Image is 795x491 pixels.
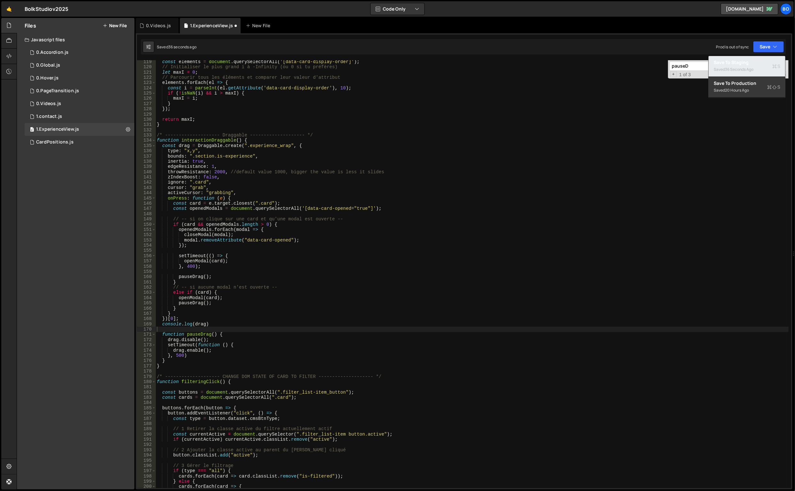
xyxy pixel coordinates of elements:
div: 0.Hover.js [36,75,59,81]
div: 167 [137,311,156,316]
div: 181 [137,384,156,389]
div: 182 [137,390,156,395]
div: 16911/46522.js [25,85,134,97]
div: 1.ExperienceView.js [36,127,79,132]
div: 119 [137,59,156,64]
div: 149 [137,217,156,222]
div: 137 [137,154,156,159]
div: 160 [137,274,156,279]
div: 144 [137,190,156,195]
div: 135 [137,143,156,148]
div: 126 [137,96,156,101]
div: New File [246,22,273,29]
div: 176 [137,358,156,363]
div: 131 [137,122,156,127]
div: 142 [137,180,156,185]
div: 136 [137,148,156,153]
div: 139 [137,164,156,169]
div: 196 [137,463,156,468]
span: S [767,84,780,90]
button: Save to StagingS Saved36 seconds ago [709,56,785,77]
input: Search for [670,61,750,71]
div: 155 [137,248,156,253]
div: 171 [137,332,156,337]
div: 189 [137,426,156,431]
div: 16911/46299.js [25,59,134,72]
div: 146 [137,201,156,206]
div: 133 [137,133,156,138]
div: 16911/46335.js [25,123,134,136]
div: 185 [137,405,156,411]
div: 16911/46396.js [25,46,134,59]
div: Save to Staging [714,59,780,66]
span: S [772,63,780,70]
div: 128 [137,106,156,111]
div: 147 [137,206,156,211]
div: Prod is out of sync [716,44,749,50]
div: 154 [137,243,156,248]
div: 121 [137,70,156,75]
div: 152 [137,232,156,237]
div: 184 [137,400,156,405]
div: 148 [137,211,156,217]
div: Javascript files [17,33,134,46]
div: 199 [137,479,156,484]
div: 195 [137,458,156,463]
div: 123 [137,80,156,85]
div: 164 [137,295,156,300]
div: 130 [137,117,156,122]
div: 161 [137,280,156,285]
div: 157 [137,258,156,264]
div: 173 [137,342,156,348]
div: 156 [137,253,156,258]
div: 36 seconds ago [725,67,753,72]
div: 178 [137,369,156,374]
div: 159 [137,269,156,274]
div: 16911/46421.js [25,110,134,123]
div: 174 [137,348,156,353]
div: Saved [714,86,780,94]
div: 127 [137,101,156,106]
div: 120 [137,64,156,70]
div: 132 [137,127,156,133]
div: 36 seconds ago [168,44,197,50]
div: 175 [137,353,156,358]
div: 151 [137,227,156,232]
button: Save [753,41,784,53]
span: 2 [30,127,34,133]
div: 124 [137,86,156,91]
button: New File [103,23,127,28]
h2: Files [25,22,36,29]
div: 172 [137,337,156,342]
div: 179 [137,374,156,379]
div: Bo [780,3,792,15]
div: 129 [137,112,156,117]
div: 0.Global.js [36,62,60,68]
div: 125 [137,91,156,96]
div: 122 [137,75,156,80]
div: 163 [137,290,156,295]
div: Save to Production [714,80,780,86]
div: Saved [157,44,197,50]
div: 140 [137,169,156,175]
div: 143 [137,185,156,190]
div: 186 [137,411,156,416]
a: 🤙 [1,1,17,17]
div: CardPositions.js [36,139,74,145]
div: 145 [137,196,156,201]
div: 150 [137,222,156,227]
div: 192 [137,442,156,447]
div: 168 [137,316,156,321]
div: 188 [137,421,156,426]
div: 166 [137,306,156,311]
div: 165 [137,300,156,306]
span: Toggle Replace mode [670,71,677,77]
div: 0.PageTransition.js [36,88,79,94]
div: 1.contact.js [36,114,62,119]
div: 177 [137,364,156,369]
div: 194 [137,453,156,458]
div: 158 [137,264,156,269]
span: 1 of 3 [677,72,694,77]
div: 141 [137,175,156,180]
div: 16911/46300.js [25,97,134,110]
